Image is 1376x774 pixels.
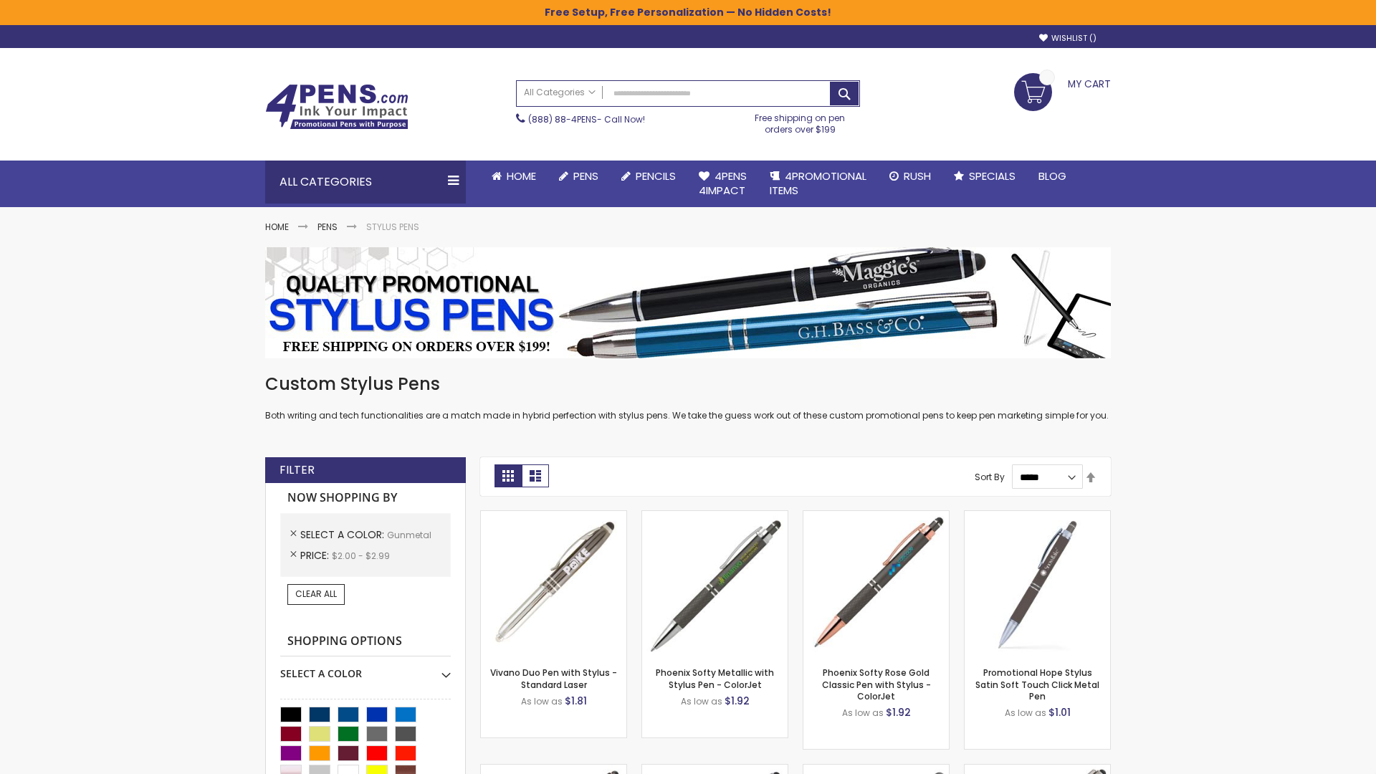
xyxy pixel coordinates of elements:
strong: Grid [494,464,522,487]
a: Phoenix Softy Metallic with Stylus Pen - ColorJet [656,666,774,690]
a: Specials [942,161,1027,192]
a: Wishlist [1039,33,1096,44]
strong: Filter [279,462,315,478]
h1: Custom Stylus Pens [265,373,1111,396]
div: All Categories [265,161,466,204]
div: Free shipping on pen orders over $199 [740,107,861,135]
a: Pencils [610,161,687,192]
span: $1.81 [565,694,587,708]
a: 4Pens4impact [687,161,758,207]
label: Sort By [975,471,1005,483]
a: All Categories [517,81,603,105]
span: As low as [521,695,563,707]
a: (888) 88-4PENS [528,113,597,125]
span: Rush [904,168,931,183]
span: As low as [842,707,884,719]
img: Stylus Pens [265,247,1111,358]
strong: Stylus Pens [366,221,419,233]
span: All Categories [524,87,596,98]
span: Price [300,548,332,563]
a: Clear All [287,584,345,604]
img: Promotional Hope Stylus Satin Soft Touch Click Metal Pen-Gunmetal [965,511,1110,656]
img: Vivano Duo Pen with Stylus - Standard Laser-Gunmetal [481,511,626,656]
a: Phoenix Softy Rose Gold Classic Pen with Stylus - ColorJet-Gunmetal [803,510,949,522]
a: Pens [548,161,610,192]
span: 4PROMOTIONAL ITEMS [770,168,866,198]
a: Promotional Hope Stylus Satin Soft Touch Click Metal Pen-Gunmetal [965,510,1110,522]
img: Phoenix Softy Metallic with Stylus Pen - ColorJet-Gunmetal [642,511,788,656]
strong: Now Shopping by [280,483,451,513]
span: Blog [1038,168,1066,183]
a: Blog [1027,161,1078,192]
span: $2.00 - $2.99 [332,550,390,562]
span: Pencils [636,168,676,183]
span: As low as [1005,707,1046,719]
a: Vivano Duo Pen with Stylus - Standard Laser [490,666,617,690]
a: 4PROMOTIONALITEMS [758,161,878,207]
a: Phoenix Softy Metallic with Stylus Pen - ColorJet-Gunmetal [642,510,788,522]
span: $1.92 [886,705,911,720]
a: Phoenix Softy Rose Gold Classic Pen with Stylus - ColorJet [822,666,931,702]
span: Select A Color [300,527,387,542]
span: 4Pens 4impact [699,168,747,198]
a: Home [480,161,548,192]
a: Rush [878,161,942,192]
span: Clear All [295,588,337,600]
span: Specials [969,168,1016,183]
div: Both writing and tech functionalities are a match made in hybrid perfection with stylus pens. We ... [265,373,1111,422]
img: 4Pens Custom Pens and Promotional Products [265,84,408,130]
span: Gunmetal [387,529,431,541]
img: Phoenix Softy Rose Gold Classic Pen with Stylus - ColorJet-Gunmetal [803,511,949,656]
span: Home [507,168,536,183]
span: As low as [681,695,722,707]
a: Home [265,221,289,233]
a: Vivano Duo Pen with Stylus - Standard Laser-Gunmetal [481,510,626,522]
strong: Shopping Options [280,626,451,657]
span: $1.92 [725,694,750,708]
span: - Call Now! [528,113,645,125]
a: Pens [317,221,338,233]
a: Promotional Hope Stylus Satin Soft Touch Click Metal Pen [975,666,1099,702]
span: Pens [573,168,598,183]
div: Select A Color [280,656,451,681]
span: $1.01 [1048,705,1071,720]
